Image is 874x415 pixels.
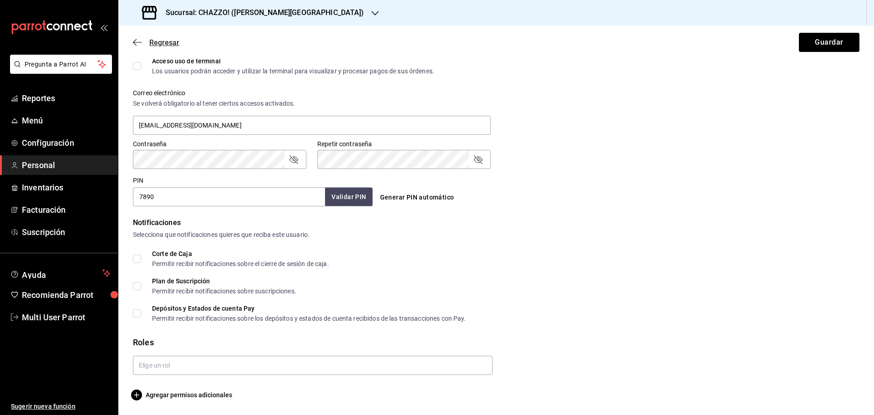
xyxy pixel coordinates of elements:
[376,189,458,206] button: Generar PIN automático
[22,159,111,171] span: Personal
[133,230,859,240] div: Selecciona que notificaciones quieres que reciba este usuario.
[133,389,232,400] button: Agregar permisos adicionales
[22,311,111,323] span: Multi User Parrot
[133,217,859,228] div: Notificaciones
[152,278,296,284] div: Plan de Suscripción
[149,38,179,47] span: Regresar
[22,204,111,216] span: Facturación
[6,66,112,76] a: Pregunta a Parrot AI
[799,33,859,52] button: Guardar
[288,154,299,165] button: passwordField
[152,305,466,312] div: Depósitos y Estados de cuenta Pay
[158,7,364,18] h3: Sucursal: CHAZZO! ([PERSON_NAME][GEOGRAPHIC_DATA])
[133,356,493,375] input: Elige un rol
[22,289,111,301] span: Recomienda Parrot
[10,55,112,74] button: Pregunta a Parrot AI
[317,141,491,147] label: Repetir contraseña
[473,154,483,165] button: passwordField
[133,99,491,108] div: Se volverá obligatorio al tener ciertos accesos activados.
[152,251,329,257] div: Corte de Caja
[325,188,372,206] button: Validar PIN
[133,177,143,184] label: PIN
[133,90,491,96] label: Correo electrónico
[133,141,306,147] label: Contraseña
[100,24,107,31] button: open_drawer_menu
[25,60,98,69] span: Pregunta a Parrot AI
[152,261,329,267] div: Permitir recibir notificaciones sobre el cierre de sesión de caja.
[22,137,111,149] span: Configuración
[152,58,434,64] div: Acceso uso de terminal
[133,336,859,348] div: Roles
[152,315,466,322] div: Permitir recibir notificaciones sobre los depósitos y estados de cuenta recibidos de las transacc...
[22,268,99,279] span: Ayuda
[11,402,111,411] span: Sugerir nueva función
[22,92,111,104] span: Reportes
[152,288,296,294] div: Permitir recibir notificaciones sobre suscripciones.
[152,68,434,74] div: Los usuarios podrán acceder y utilizar la terminal para visualizar y procesar pagos de sus órdenes.
[22,226,111,238] span: Suscripción
[133,38,179,47] button: Regresar
[133,187,325,206] input: 3 a 6 dígitos
[22,181,111,194] span: Inventarios
[22,114,111,127] span: Menú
